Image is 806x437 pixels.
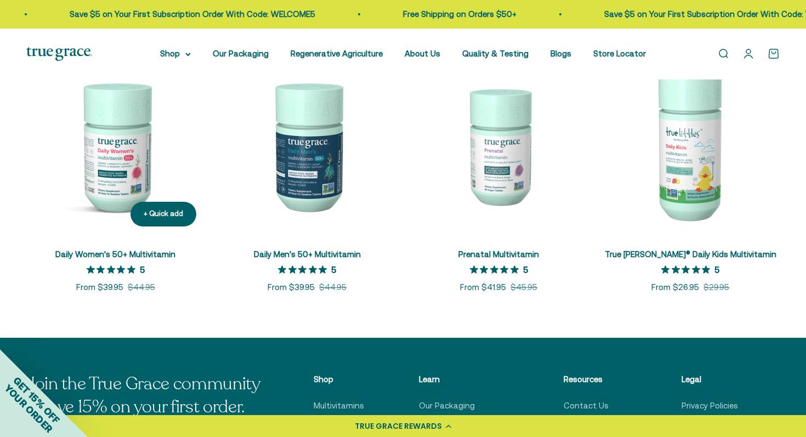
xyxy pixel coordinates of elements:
a: Our Packaging [213,49,269,58]
p: 5 [140,264,145,275]
a: About Us [405,49,440,58]
a: Daily Men's 50+ Multivitamin [254,249,361,259]
span: GET 15% OFF [11,374,62,425]
a: Store Locator [593,49,646,58]
a: Regenerative Agriculture [291,49,383,58]
a: Quality & Testing [462,49,529,58]
a: Multivitamins [314,399,364,412]
a: Prenatal Multivitamin [458,249,539,259]
span: 5 out of 5 stars rating in total 14 reviews. [87,262,140,277]
img: Daily Women's 50+ Multivitamin [26,56,205,235]
compare-at-price: $29.95 [703,281,729,294]
p: Legal [682,373,758,386]
img: Daily Multivitamin to Support a Healthy Mom & Baby* For women during pre-conception, pregnancy, a... [410,56,588,235]
summary: Shop [160,47,191,60]
a: Daily Women's 50+ Multivitamin [55,249,175,259]
span: 5 out of 5 stars rating in total 4 reviews. [278,262,331,277]
a: Free Shipping on Orders $50+ [385,9,498,19]
p: Resources [564,373,629,386]
a: True [PERSON_NAME]® Daily Kids Multivitamin [605,249,776,259]
compare-at-price: $44.95 [128,281,155,294]
p: 5 [714,264,719,275]
div: TRUE GRACE REWARDS [355,421,442,432]
p: Learn [419,373,511,386]
a: Blogs [550,49,571,58]
p: Save $5 on Your First Subscription Order With Code: WELCOME5 [52,8,297,21]
p: 5 [331,264,336,275]
a: Our Packaging [419,399,475,412]
sale-price: From $41.95 [460,281,506,294]
p: Shop [314,373,366,386]
span: YOUR ORDER [2,382,55,435]
sale-price: From $26.95 [651,281,699,294]
div: + Quick add [144,208,183,220]
compare-at-price: $44.95 [319,281,347,294]
a: Privacy Policies [682,399,738,412]
p: 5 [523,264,528,275]
sale-price: From $39.95 [76,281,123,294]
img: Daily Men's 50+ Multivitamin [218,56,397,235]
p: Join the True Grace community & save 15% on your first order. [26,373,261,418]
button: + Quick add [130,202,196,226]
span: 5 out of 5 stars rating in total 4 reviews. [470,262,523,277]
span: 5 out of 5 stars rating in total 6 reviews. [661,262,714,277]
sale-price: From $39.95 [268,281,315,294]
compare-at-price: $45.95 [510,281,537,294]
img: True Littles® Daily Kids Multivitamin [601,56,780,235]
a: Contact Us [564,399,609,412]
